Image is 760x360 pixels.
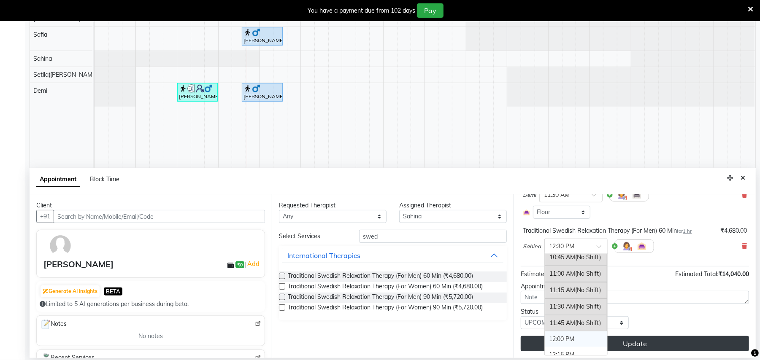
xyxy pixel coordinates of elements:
div: 10:45 AM [545,249,607,266]
div: [PERSON_NAME] [43,258,114,271]
span: Traditional Swedish Relaxation Therapy (For Women) 60 Min (₹4,680.00) [288,282,483,293]
span: (No Shift) [575,303,601,310]
span: Block Time [90,175,119,183]
div: ₹4,680.00 [720,226,747,235]
span: Traditional Swedish Relaxation Therapy (For Men) 60 Min (₹4,680.00) [288,271,473,282]
img: avatar [48,234,73,258]
span: BETA [104,287,122,296]
span: ₹0 [235,261,244,268]
div: Limited to 5 AI generations per business during beta. [40,300,262,309]
input: Search by service name [359,230,507,243]
span: Demi [523,191,536,199]
span: (No Shift) [575,319,601,327]
span: Demi [33,87,47,94]
span: Notes [40,319,67,330]
div: Appointment Notes [521,282,749,291]
span: ₹14,040.00 [718,270,749,278]
span: Sofia [33,31,47,38]
div: Select Services [273,232,353,241]
div: [PERSON_NAME], TK02, 11:35 AM-12:35 PM, Traditional Swedish Relaxation Therapy (For Men) 60 Min [243,84,282,100]
span: [PERSON_NAME] [33,15,81,22]
span: (No Shift) [575,270,601,277]
img: Interior.png [632,190,642,200]
span: Estimated Service Time: [521,270,585,278]
div: 11:00 AM [545,266,607,282]
span: Sahina [523,242,541,251]
small: for [677,228,692,234]
div: International Therapies [287,250,361,261]
div: Status [521,307,628,316]
a: Add [246,259,261,269]
div: Traditional Swedish Relaxation Therapy (For Men) 60 Min [523,226,692,235]
span: Appointment [36,172,80,187]
div: You have a payment due from 102 days [308,6,415,15]
div: 11:45 AM [545,315,607,331]
button: +91 [36,210,54,223]
div: [PERSON_NAME], TK02, 11:35 AM-12:35 PM, Traditional Swedish Relaxation Therapy (For Men) 60 Min [243,28,282,44]
img: Interior.png [523,209,530,216]
ng-dropdown-panel: Options list [544,253,608,355]
div: [PERSON_NAME], TK01, 10:00 AM-11:00 AM, Balinese Massage Therapy (For Men) 60 Min [178,84,217,100]
span: (No Shift) [575,253,601,261]
img: Hairdresser.png [617,190,627,200]
span: Traditional Swedish Relaxation Therapy (For Men) 90 Min (₹5,720.00) [288,293,473,303]
span: 1 hr [683,228,692,234]
div: 11:30 AM [545,298,607,315]
div: Assigned Therapist [399,201,507,210]
div: 11:15 AM [545,282,607,298]
img: Interior.png [637,241,647,251]
span: No notes [138,332,163,341]
button: International Therapies [282,248,504,263]
span: Sahina [33,55,52,62]
div: Requested Therapist [279,201,387,210]
span: | [244,259,261,269]
span: (No Shift) [575,286,601,294]
div: 12:00 PM [545,331,607,347]
span: Estimated Total: [675,270,718,278]
span: Setila([PERSON_NAME]) [33,71,99,78]
button: Close [737,172,749,185]
button: Update [521,336,749,351]
input: Search by Name/Mobile/Email/Code [54,210,265,223]
button: Pay [417,3,444,18]
div: Client [36,201,265,210]
button: Generate AI Insights [41,285,100,297]
img: Hairdresser.png [622,241,632,251]
span: Traditional Swedish Relaxation Therapy (For Women) 90 Min (₹5,720.00) [288,303,483,314]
